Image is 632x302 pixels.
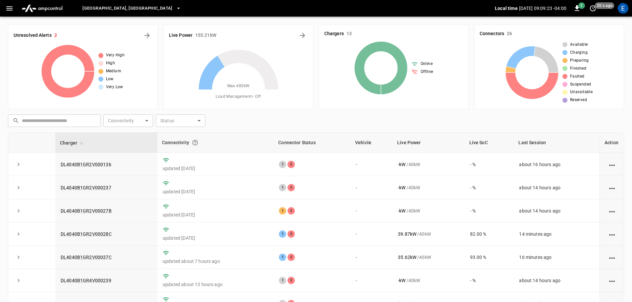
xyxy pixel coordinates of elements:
[61,185,111,190] a: DL4040B1GR2V000237
[398,277,459,284] div: / 40 kW
[14,206,24,216] button: expand row
[297,30,308,41] button: Energy Overview
[398,208,405,214] p: - kW
[570,97,587,103] span: Reserved
[163,258,268,265] p: updated about 7 hours ago
[14,159,24,169] button: expand row
[163,281,268,288] p: updated about 13 hours ago
[54,32,57,39] h6: 2
[570,41,588,48] span: Available
[608,208,616,214] div: action cell options
[82,5,172,12] span: [GEOGRAPHIC_DATA], [GEOGRAPHIC_DATA]
[274,133,350,153] th: Connector Status
[465,246,514,269] td: 93.00 %
[570,81,591,88] span: Suspended
[398,231,459,237] div: / 40 kW
[398,161,405,168] p: - kW
[61,231,112,237] a: DL4040B1GR2V00028C
[608,161,616,168] div: action cell options
[588,3,598,14] button: set refresh interval
[279,277,286,284] div: 1
[288,207,295,214] div: 2
[570,57,589,64] span: Preparing
[398,161,459,168] div: / 40 kW
[495,5,518,12] p: Local time
[61,208,112,213] a: DL4040B1GR2V00027B
[514,176,600,199] td: about 14 hours ago
[227,83,250,90] span: Max. 480 kW
[570,73,585,80] span: Faulted
[350,153,393,176] td: -
[106,84,123,91] span: Very Low
[106,60,115,67] span: High
[393,133,465,153] th: Live Power
[519,5,566,12] p: [DATE] 09:09:23 -04:00
[578,2,585,9] span: 1
[570,65,586,72] span: Finished
[106,52,125,59] span: Very High
[350,199,393,222] td: -
[465,153,514,176] td: - %
[398,184,459,191] div: / 40 kW
[608,254,616,261] div: action cell options
[216,93,261,100] span: Load Management = Off
[106,76,114,83] span: Low
[570,89,593,95] span: Unavailable
[61,278,111,283] a: DL4040B1GR4V000239
[279,230,286,238] div: 1
[163,235,268,241] p: updated [DATE]
[350,246,393,269] td: -
[350,269,393,292] td: -
[14,275,24,285] button: expand row
[465,199,514,222] td: - %
[163,211,268,218] p: updated [DATE]
[514,269,600,292] td: about 14 hours ago
[480,30,504,37] h6: Connectors
[162,137,269,149] div: Connectivity
[398,184,405,191] p: - kW
[398,231,416,237] p: 39.87 kW
[60,139,86,147] span: Charger
[608,184,616,191] div: action cell options
[514,246,600,269] td: 16 minutes ago
[142,30,152,41] button: All Alerts
[600,133,624,153] th: Action
[398,208,459,214] div: / 40 kW
[279,254,286,261] div: 1
[288,254,295,261] div: 2
[14,183,24,193] button: expand row
[106,68,121,75] span: Medium
[346,30,352,37] h6: 13
[279,184,286,191] div: 1
[163,188,268,195] p: updated [DATE]
[288,277,295,284] div: 2
[465,222,514,246] td: 82.00 %
[398,254,459,261] div: / 40 kW
[350,176,393,199] td: -
[514,133,600,153] th: Last Session
[398,277,405,284] p: - kW
[14,32,52,39] h6: Unresolved Alerts
[465,269,514,292] td: - %
[288,161,295,168] div: 2
[288,230,295,238] div: 2
[514,153,600,176] td: about 16 hours ago
[608,277,616,284] div: action cell options
[514,199,600,222] td: about 14 hours ago
[14,252,24,262] button: expand row
[80,2,184,15] button: [GEOGRAPHIC_DATA], [GEOGRAPHIC_DATA]
[189,137,201,149] button: Connection between the charger and our software.
[19,2,65,15] img: ampcontrol.io logo
[288,184,295,191] div: 2
[350,133,393,153] th: Vehicle
[195,32,216,39] h6: 155.21 kW
[570,49,588,56] span: Charging
[398,254,416,261] p: 35.62 kW
[595,2,614,9] span: 20 s ago
[163,165,268,172] p: updated [DATE]
[421,61,433,67] span: Online
[61,255,112,260] a: DL4040B1GR2V00037C
[608,231,616,237] div: action cell options
[350,222,393,246] td: -
[169,32,192,39] h6: Live Power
